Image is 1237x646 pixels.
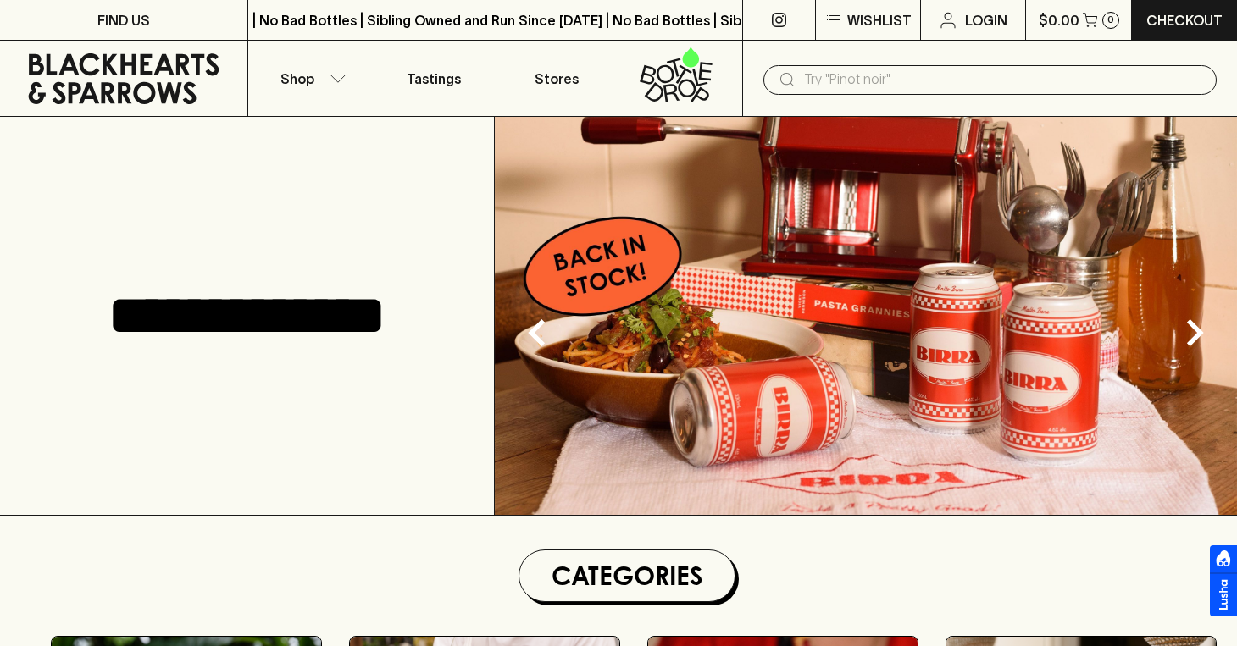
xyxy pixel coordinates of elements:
input: Try "Pinot noir" [804,66,1203,93]
p: Login [965,10,1007,30]
p: 0 [1107,15,1114,25]
h1: Categories [526,557,728,594]
p: Stores [535,69,579,89]
p: Shop [280,69,314,89]
button: Previous [503,299,571,367]
button: Shop [248,41,372,116]
p: FIND US [97,10,150,30]
p: Checkout [1146,10,1223,30]
p: Tastings [407,69,461,89]
img: optimise [495,117,1237,515]
a: Tastings [372,41,496,116]
p: Wishlist [847,10,912,30]
a: Stores [496,41,619,116]
p: $0.00 [1039,10,1079,30]
button: Next [1161,299,1229,367]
